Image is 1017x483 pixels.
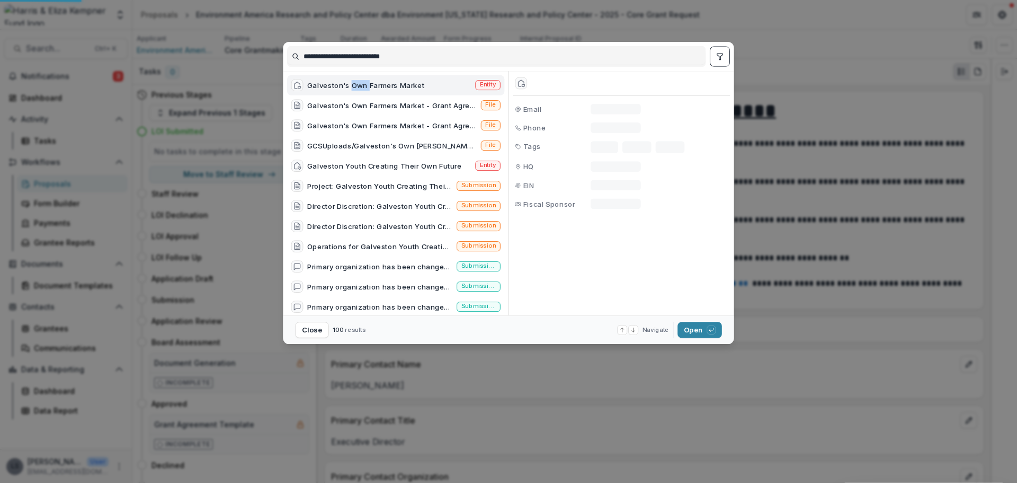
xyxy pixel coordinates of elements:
div: Primary organization has been changed to 'Galveston Youth Creating Their Own Future'. [307,282,453,292]
span: HQ [523,161,534,172]
span: File [485,142,496,149]
div: GCSUploads/Galveston's Own [PERSON_NAME] Mkt - Rpt.pdf [307,140,477,151]
span: Submission [461,202,496,209]
div: Galveston's Own Farmers Market - Grant Agreement - [DATE].pdf [307,120,477,131]
button: toggle filters [710,47,730,67]
span: File [485,121,496,129]
div: Primary organization has been changed to 'Galveston Youth Creating Their Own Future'. [307,302,453,312]
span: Submission comment [461,283,496,290]
span: Submission [461,222,496,230]
div: Primary organization has been changed to 'Galveston Youth Creating Their Own Future'. [307,261,453,272]
div: Galveston's Own Farmers Market - Grant Agreement - [DATE].pdf [307,100,477,111]
div: Director Discretion: Galveston Youth Creating Their Own Future [307,201,453,212]
button: Open [677,322,722,338]
span: Submission comment [461,262,496,270]
div: Project: Galveston Youth Creating Their Own Future (9,000) [307,181,453,191]
div: Galveston Youth Creating Their Own Future [307,161,462,171]
button: Close [295,322,329,338]
span: Submission comment [461,303,496,310]
span: Tags [523,141,541,152]
span: Entity [480,162,496,169]
span: Phone [523,122,546,133]
span: Entity [480,81,496,89]
span: Submission [461,182,496,189]
span: Email [523,104,542,115]
span: File [485,101,496,109]
span: Submission [461,242,496,250]
div: Galveston's Own Farmers Market [307,80,424,91]
span: Fiscal Sponsor [523,198,575,209]
span: EIN [523,180,535,190]
span: Navigate [643,326,669,335]
span: results [345,326,365,333]
span: 100 [333,326,343,333]
div: Operations for Galveston Youth Creating Their Own Future [307,241,453,252]
div: Director Discretion: Galveston Youth Creating Their Own Future [307,221,453,232]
